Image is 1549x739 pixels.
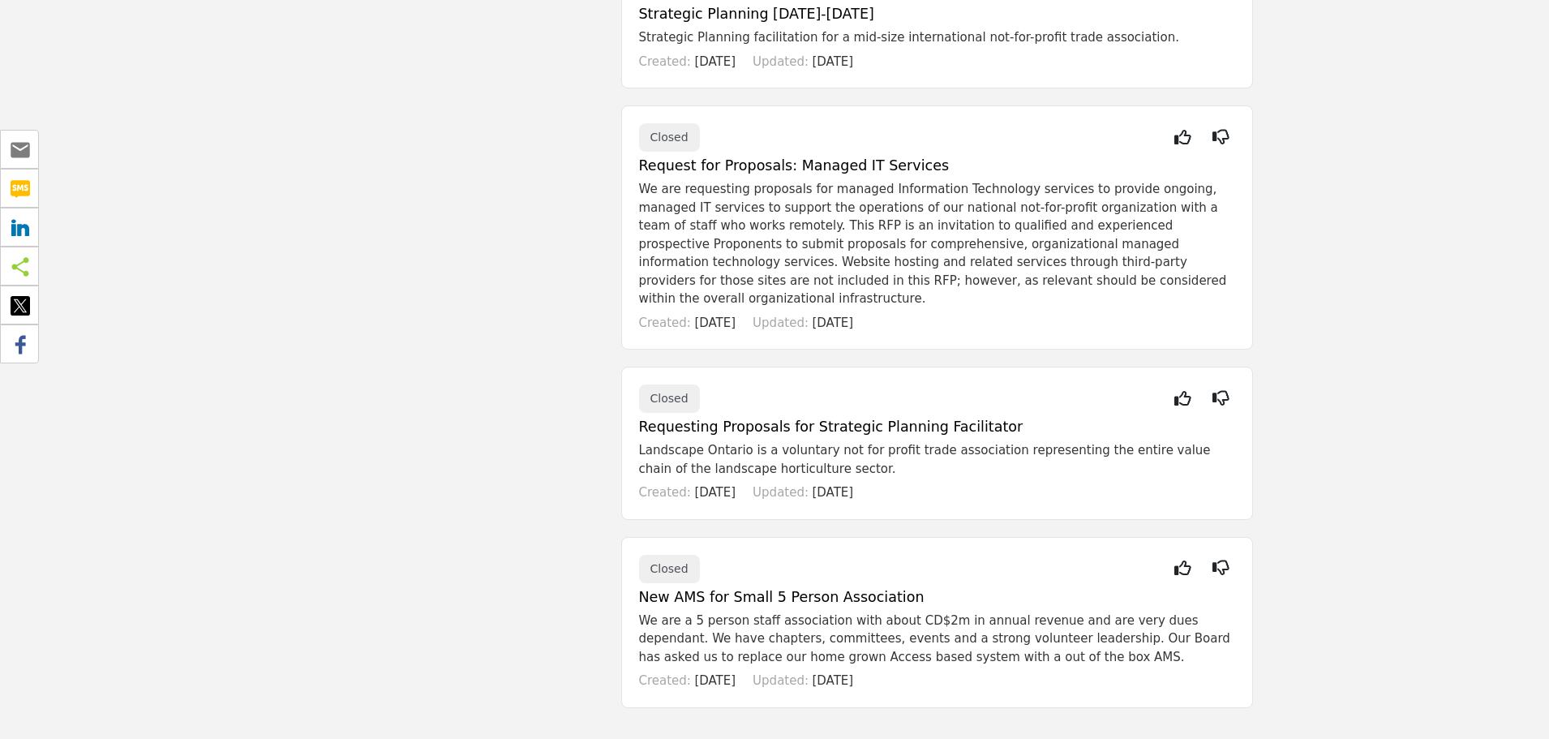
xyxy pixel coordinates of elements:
[812,673,853,688] span: [DATE]
[694,54,736,69] span: [DATE]
[639,441,1235,478] p: Landscape Ontario is a voluntary not for profit trade association representing the entire value c...
[639,28,1235,47] p: Strategic Planning facilitation for a mid-size international not-for-profit trade association.
[812,54,853,69] span: [DATE]
[753,673,809,688] span: Updated:
[753,485,809,500] span: Updated:
[639,180,1235,308] p: We are requesting proposals for managed Information Technology services to provide ongoing, manag...
[753,54,809,69] span: Updated:
[812,316,853,330] span: [DATE]
[753,316,809,330] span: Updated:
[639,419,1235,436] h5: Requesting Proposals for Strategic Planning Facilitator
[639,589,1235,606] h5: New AMS for Small 5 Person Association
[639,316,691,330] span: Created:
[694,316,736,330] span: [DATE]
[639,6,1235,23] h5: Strategic Planning [DATE]-[DATE]
[639,673,691,688] span: Created:
[639,485,691,500] span: Created:
[694,485,736,500] span: [DATE]
[650,562,689,575] span: Closed
[639,54,691,69] span: Created:
[1174,137,1191,138] i: Interested
[650,131,689,144] span: Closed
[1212,137,1229,138] i: Not Interested
[639,157,1235,174] h5: Request for Proposals: Managed IT Services
[812,485,853,500] span: [DATE]
[1212,398,1229,399] i: Not Interested
[1174,568,1191,569] i: Interested
[1212,568,1229,569] i: Not Interested
[650,392,689,405] span: Closed
[1174,398,1191,399] i: Interested
[694,673,736,688] span: [DATE]
[639,612,1235,667] p: We are a 5 person staff association with about CD$2m in annual revenue and are very dues dependan...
